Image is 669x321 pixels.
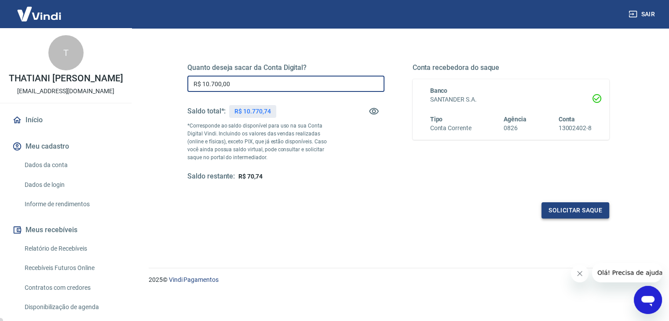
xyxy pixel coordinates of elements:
[634,286,662,314] iframe: Botão para abrir a janela de mensagens
[21,259,121,277] a: Recebíveis Futuros Online
[21,298,121,316] a: Disponibilização de agenda
[21,279,121,297] a: Contratos com credores
[21,156,121,174] a: Dados da conta
[149,275,648,285] p: 2025 ©
[504,124,526,133] h6: 0826
[11,110,121,130] a: Início
[627,6,658,22] button: Sair
[558,124,592,133] h6: 13002402-8
[11,137,121,156] button: Meu cadastro
[234,107,271,116] p: R$ 10.770,74
[11,0,68,27] img: Vindi
[48,35,84,70] div: T
[21,195,121,213] a: Informe de rendimentos
[5,6,74,13] span: Olá! Precisa de ajuda?
[541,202,609,219] button: Solicitar saque
[558,116,575,123] span: Conta
[21,240,121,258] a: Relatório de Recebíveis
[430,116,443,123] span: Tipo
[21,176,121,194] a: Dados de login
[187,107,226,116] h5: Saldo total*:
[11,220,121,240] button: Meus recebíveis
[430,95,592,104] h6: SANTANDER S.A.
[17,87,114,96] p: [EMAIL_ADDRESS][DOMAIN_NAME]
[187,122,335,161] p: *Corresponde ao saldo disponível para uso na sua Conta Digital Vindi. Incluindo os valores das ve...
[413,63,610,72] h5: Conta recebedora do saque
[571,265,589,282] iframe: Fechar mensagem
[9,74,123,83] p: THATIANI [PERSON_NAME]
[592,263,662,282] iframe: Mensagem da empresa
[169,276,219,283] a: Vindi Pagamentos
[187,172,235,181] h5: Saldo restante:
[187,63,384,72] h5: Quanto deseja sacar da Conta Digital?
[430,87,448,94] span: Banco
[504,116,526,123] span: Agência
[238,173,263,180] span: R$ 70,74
[430,124,472,133] h6: Conta Corrente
